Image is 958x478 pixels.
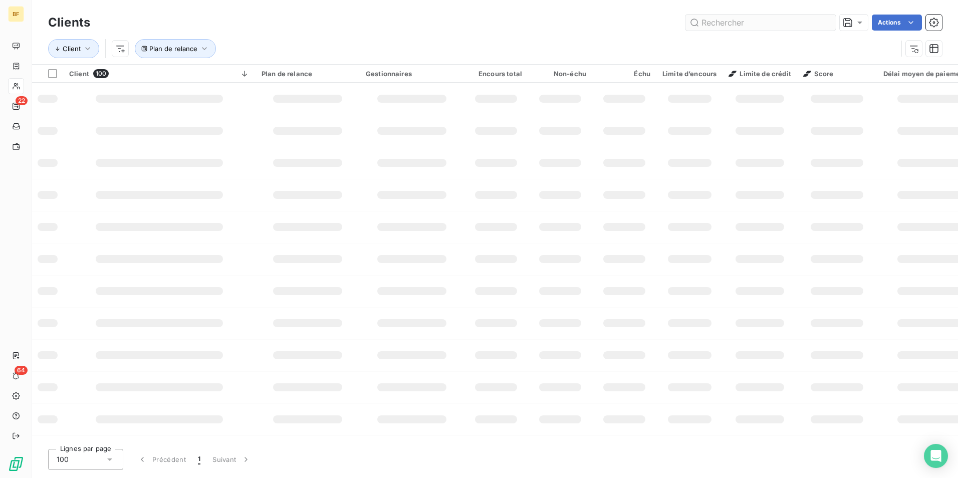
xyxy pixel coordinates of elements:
[16,96,28,105] span: 22
[57,454,69,464] span: 100
[534,70,586,78] div: Non-échu
[662,70,716,78] div: Limite d’encours
[198,454,200,464] span: 1
[8,6,24,22] div: BF
[924,444,948,468] div: Open Intercom Messenger
[15,366,28,375] span: 64
[192,449,206,470] button: 1
[69,70,89,78] span: Client
[685,15,836,31] input: Rechercher
[872,15,922,31] button: Actions
[729,70,791,78] span: Limite de crédit
[131,449,192,470] button: Précédent
[262,70,354,78] div: Plan de relance
[366,70,458,78] div: Gestionnaires
[803,70,834,78] span: Score
[93,69,109,78] span: 100
[206,449,257,470] button: Suivant
[598,70,650,78] div: Échu
[63,45,81,53] span: Client
[149,45,197,53] span: Plan de relance
[8,456,24,472] img: Logo LeanPay
[470,70,522,78] div: Encours total
[48,14,90,32] h3: Clients
[8,98,24,114] a: 22
[135,39,216,58] button: Plan de relance
[48,39,99,58] button: Client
